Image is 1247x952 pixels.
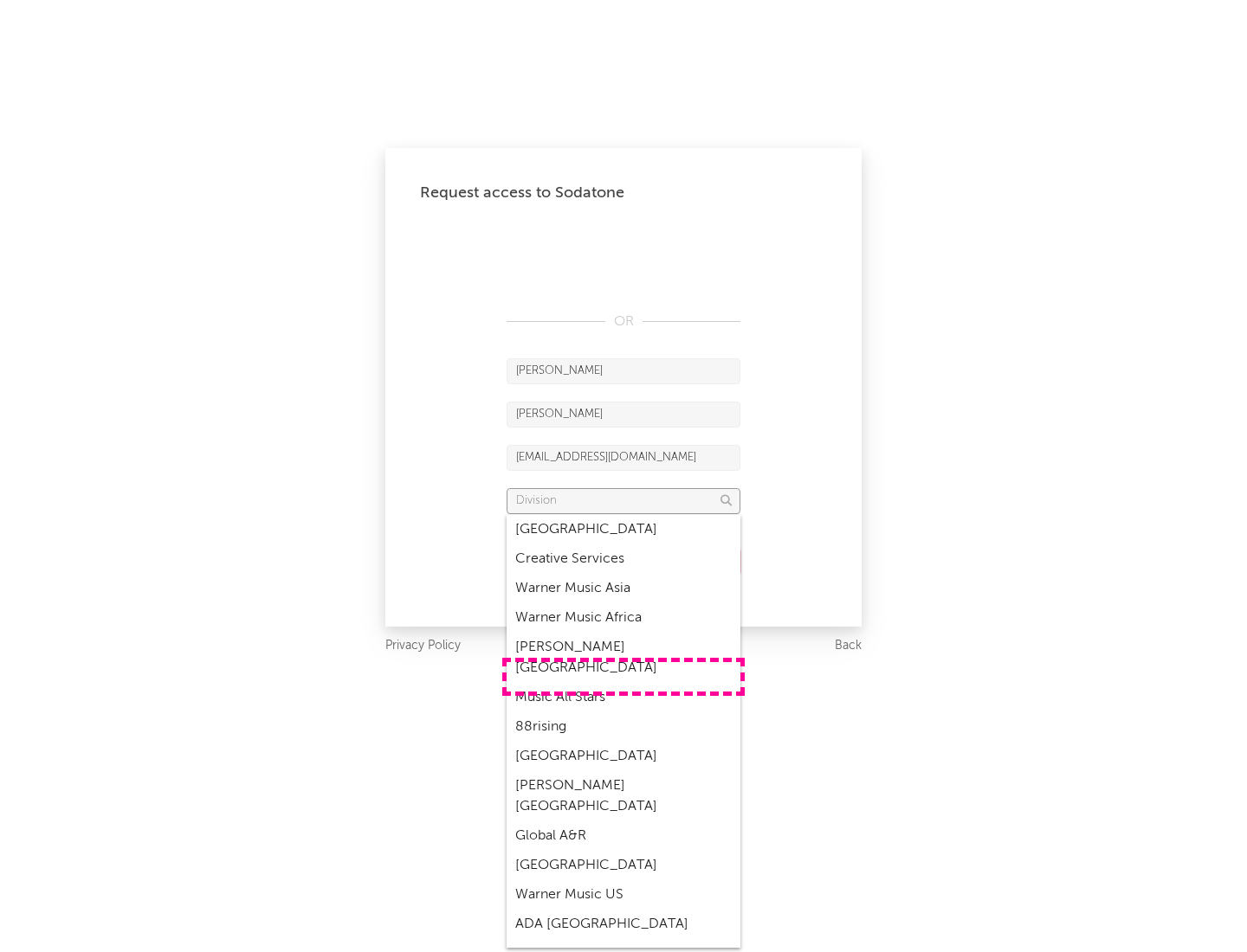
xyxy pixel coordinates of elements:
[835,635,862,657] a: Back
[507,910,740,939] div: ADA [GEOGRAPHIC_DATA]
[507,633,740,683] div: [PERSON_NAME] [GEOGRAPHIC_DATA]
[507,402,740,428] input: Last Name
[507,880,740,910] div: Warner Music US
[507,771,740,821] div: [PERSON_NAME] [GEOGRAPHIC_DATA]
[507,821,740,851] div: Global A&R
[507,683,740,712] div: Music All Stars
[507,544,740,574] div: Creative Services
[507,488,740,514] input: Division
[507,358,740,384] input: First Name
[507,312,740,332] div: OR
[507,742,740,771] div: [GEOGRAPHIC_DATA]
[385,635,461,657] a: Privacy Policy
[507,712,740,742] div: 88rising
[507,445,740,471] input: Email
[507,515,740,544] div: [GEOGRAPHIC_DATA]
[507,603,740,633] div: Warner Music Africa
[420,183,827,203] div: Request access to Sodatone
[507,851,740,880] div: [GEOGRAPHIC_DATA]
[507,574,740,603] div: Warner Music Asia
